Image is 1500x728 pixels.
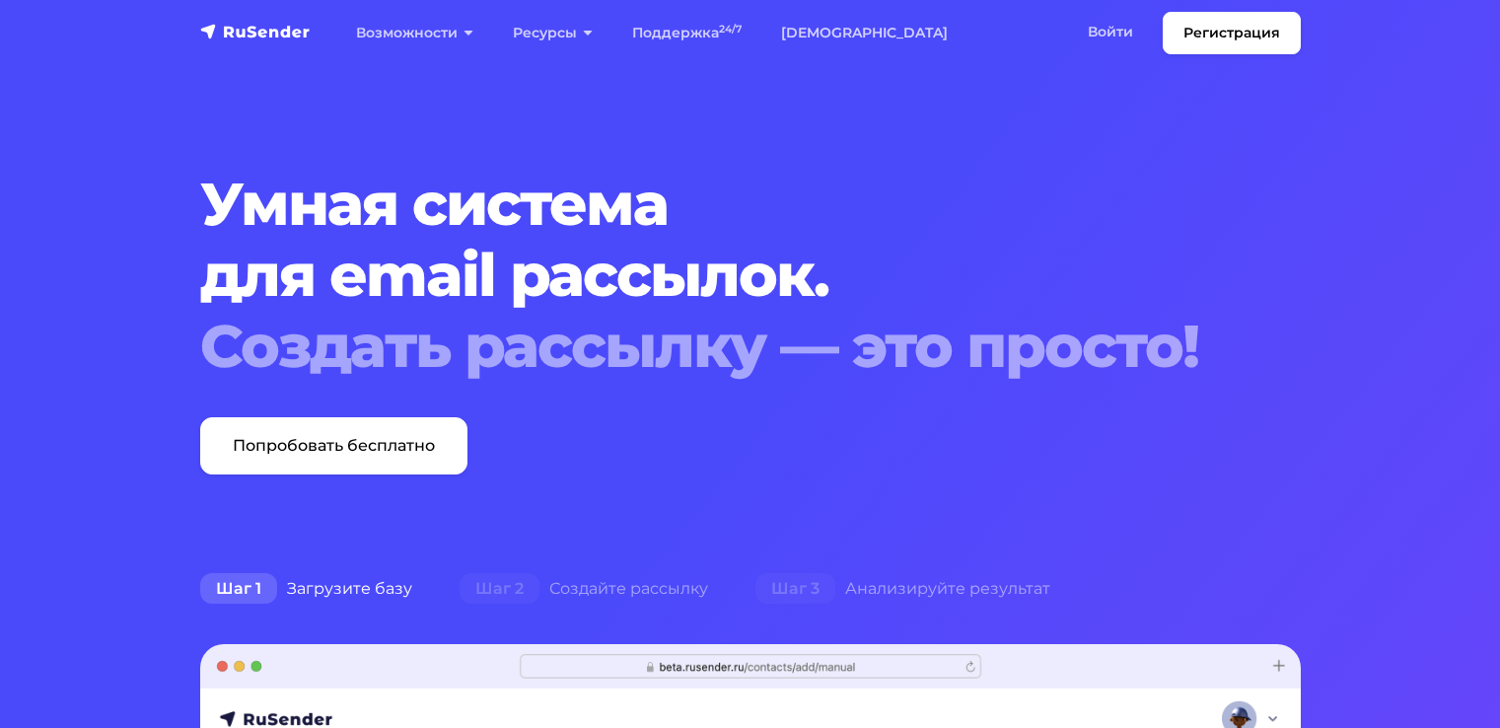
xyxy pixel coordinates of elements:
[493,13,612,53] a: Ресурсы
[1068,12,1153,52] a: Войти
[732,569,1074,609] div: Анализируйте результат
[1163,12,1301,54] a: Регистрация
[719,23,742,36] sup: 24/7
[177,569,436,609] div: Загрузите базу
[460,573,539,605] span: Шаг 2
[200,311,1207,382] div: Создать рассылку — это просто!
[200,169,1207,382] h1: Умная система для email рассылок.
[755,573,835,605] span: Шаг 3
[336,13,493,53] a: Возможности
[612,13,761,53] a: Поддержка24/7
[200,573,277,605] span: Шаг 1
[200,417,467,474] a: Попробовать бесплатно
[200,22,311,41] img: RuSender
[761,13,967,53] a: [DEMOGRAPHIC_DATA]
[436,569,732,609] div: Создайте рассылку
